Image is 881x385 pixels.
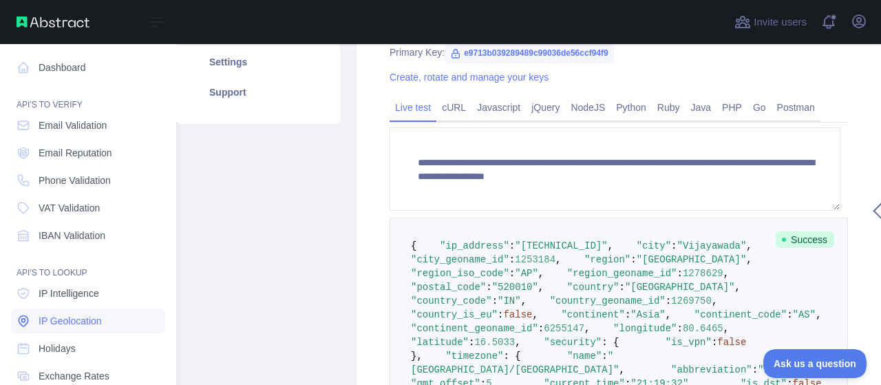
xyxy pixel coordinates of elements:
[11,55,165,80] a: Dashboard
[39,287,99,300] span: IP Intelligence
[717,337,746,348] span: false
[411,268,509,279] span: "region_iso_code"
[602,337,619,348] span: : {
[758,364,787,375] span: "IST"
[567,351,602,362] span: "name"
[625,309,630,320] span: :
[637,240,671,251] span: "city"
[723,323,729,334] span: ,
[515,268,538,279] span: "AP"
[538,282,544,293] span: ,
[11,336,165,361] a: Holidays
[11,113,165,138] a: Email Validation
[11,141,165,165] a: Email Reputation
[11,251,165,278] div: API'S TO LOOKUP
[39,342,76,355] span: Holidays
[509,254,515,265] span: :
[735,282,741,293] span: ,
[509,268,515,279] span: :
[565,96,611,118] a: NodeJS
[772,96,820,118] a: Postman
[498,295,521,306] span: "IN"
[440,240,509,251] span: "ip_address"
[39,174,111,187] span: Phone Validation
[747,96,772,118] a: Go
[515,240,607,251] span: "[TECHNICAL_ID]"
[567,268,677,279] span: "region_geoname_id"
[474,337,515,348] span: 16.5033
[11,223,165,248] a: IBAN Validation
[492,282,538,293] span: "520010"
[619,282,624,293] span: :
[538,323,544,334] span: :
[608,240,613,251] span: ,
[686,96,717,118] a: Java
[746,254,752,265] span: ,
[445,351,503,362] span: "timezone"
[532,309,538,320] span: ,
[39,369,109,383] span: Exchange Rates
[538,268,544,279] span: ,
[544,337,602,348] span: "security"
[619,364,624,375] span: ,
[498,309,503,320] span: :
[763,349,867,378] iframe: Toggle Customer Support
[515,337,520,348] span: ,
[11,83,165,110] div: API'S TO VERIFY
[411,323,538,334] span: "continent_geoname_id"
[723,268,729,279] span: ,
[611,96,652,118] a: Python
[630,254,636,265] span: :
[584,254,630,265] span: "region"
[39,314,102,328] span: IP Geolocation
[11,309,165,333] a: IP Geolocation
[526,96,565,118] a: jQuery
[630,309,665,320] span: "Asia"
[584,323,590,334] span: ,
[666,309,671,320] span: ,
[411,295,492,306] span: "country_code"
[712,295,717,306] span: ,
[39,118,107,132] span: Email Validation
[17,17,89,28] img: Abstract API
[677,323,683,334] span: :
[732,11,809,33] button: Invite users
[486,282,491,293] span: :
[677,268,683,279] span: :
[11,281,165,306] a: IP Intelligence
[613,323,677,334] span: "longitude"
[671,240,677,251] span: :
[671,295,712,306] span: 1269750
[555,254,561,265] span: ,
[390,45,848,59] div: Primary Key:
[652,96,686,118] a: Ruby
[550,295,666,306] span: "country_geoname_id"
[390,72,549,83] a: Create, rotate and manage your keys
[515,254,555,265] span: 1253184
[752,364,758,375] span: :
[193,47,323,77] a: Settings
[754,14,807,30] span: Invite users
[746,240,752,251] span: ,
[411,309,498,320] span: "country_is_eu"
[411,282,486,293] span: "postal_code"
[503,351,520,362] span: : {
[683,268,723,279] span: 1278629
[39,229,105,242] span: IBAN Validation
[411,337,469,348] span: "latitude"
[436,96,471,118] a: cURL
[11,196,165,220] a: VAT Validation
[683,323,723,334] span: 80.6465
[445,43,614,63] span: e9713b039289489c99036de56ccf94f9
[503,309,532,320] span: false
[602,351,607,362] span: :
[625,282,735,293] span: "[GEOGRAPHIC_DATA]"
[694,309,787,320] span: "continent_code"
[671,364,752,375] span: "abbreviation"
[193,77,323,107] a: Support
[637,254,747,265] span: "[GEOGRAPHIC_DATA]"
[411,351,423,362] span: },
[39,201,100,215] span: VAT Validation
[776,231,834,248] span: Success
[521,295,527,306] span: ,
